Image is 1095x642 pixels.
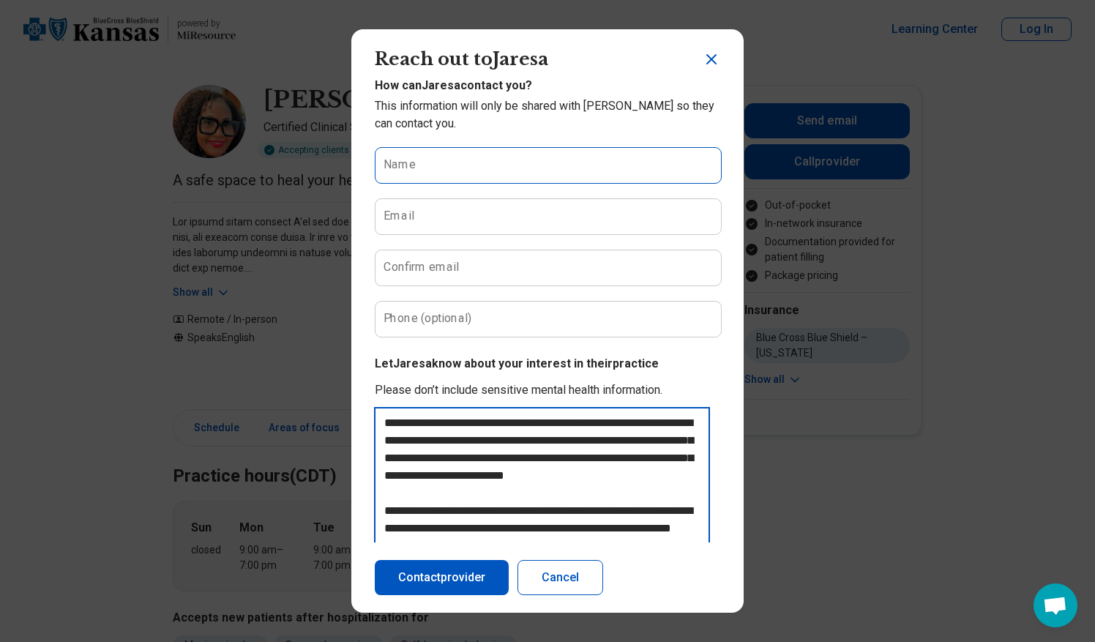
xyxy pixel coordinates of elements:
[384,313,472,324] label: Phone (optional)
[375,97,720,132] p: This information will only be shared with [PERSON_NAME] so they can contact you.
[384,159,416,171] label: Name
[375,560,509,595] button: Contactprovider
[375,48,548,70] span: Reach out to Jaresa
[384,261,459,273] label: Confirm email
[384,210,414,222] label: Email
[375,77,720,94] p: How can Jaresa contact you?
[517,560,603,595] button: Cancel
[375,355,720,373] p: Let Jaresa know about your interest in their practice
[703,51,720,68] button: Close dialog
[375,381,720,399] p: Please don’t include sensitive mental health information.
